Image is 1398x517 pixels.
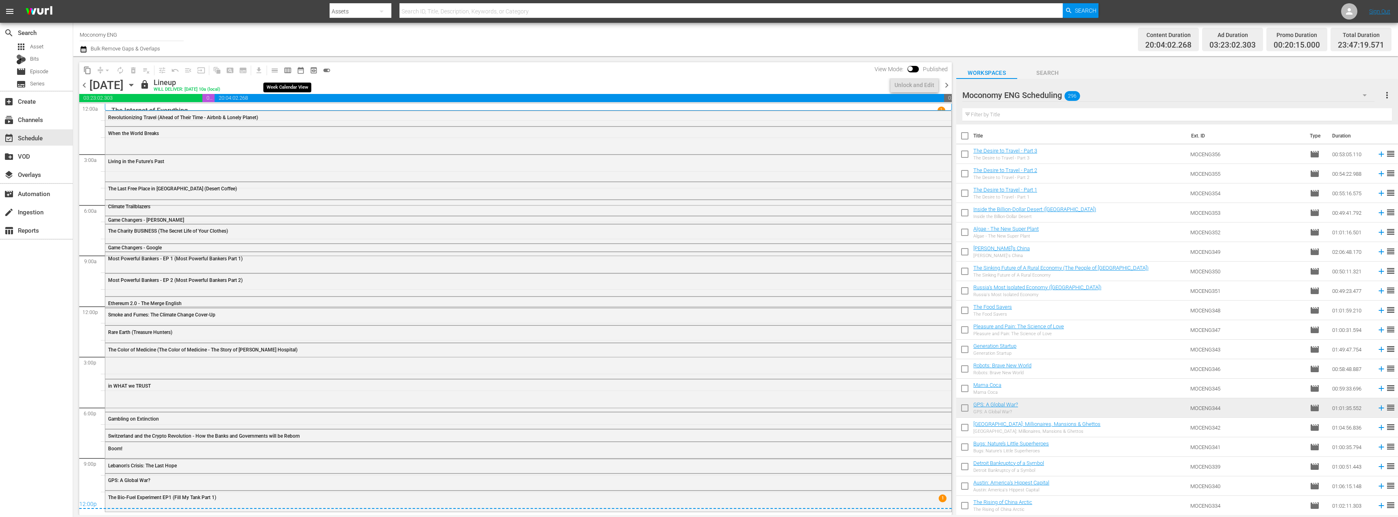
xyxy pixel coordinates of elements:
[195,64,208,77] span: Update Metadata from Key Asset
[973,175,1037,180] div: The Desire to Travel - Part 2
[1187,379,1306,398] td: MOCENG345
[1329,203,1374,223] td: 00:49:41.792
[940,107,943,113] p: 1
[973,214,1096,219] div: Inside the Billion-Dollar Desert
[973,468,1044,473] div: Detroit Bankruptcy of a Symbol
[30,43,43,51] span: Asset
[108,131,159,136] span: When the World Breaks
[1187,203,1306,223] td: MOCENG353
[108,347,297,353] span: The Color of Medicine (The Color of Medicine - The Story of [PERSON_NAME] Hospital)
[182,64,195,77] span: Fill episodes with ad slates
[1386,286,1396,295] span: reorder
[1187,183,1306,203] td: MOCENG354
[208,62,224,78] span: Refresh All Search Blocks
[1329,242,1374,262] td: 02:06:48.170
[1329,340,1374,359] td: 01:49:47.754
[215,94,944,102] span: 20:04:02.268
[973,343,1016,349] a: Generation Startup
[310,66,318,74] span: preview_outlined
[108,228,228,234] span: The Charity BUSINESS (The Secret Life of Your Clothes)
[1386,461,1396,471] span: reorder
[973,421,1101,427] a: [GEOGRAPHIC_DATA]: Millionaires, Mansions & Ghettos
[1386,344,1396,354] span: reorder
[1187,223,1306,242] td: MOCENG352
[1386,403,1396,412] span: reorder
[94,64,114,77] span: Remove Gaps & Overlaps
[973,187,1037,193] a: The Desire to Travel - Part 1
[108,186,237,192] span: The Last Free Place in [GEOGRAPHIC_DATA] (Desert Coffee)
[108,217,184,223] span: Game Changers - [PERSON_NAME]
[4,115,14,125] span: Channels
[1377,189,1386,198] svg: Add to Schedule
[1187,418,1306,437] td: MOCENG342
[1145,29,1192,41] div: Content Duration
[89,79,124,92] div: [DATE]
[1329,418,1374,437] td: 01:04:56.836
[169,64,182,77] span: Revert to Primary Episode
[1377,462,1386,471] svg: Add to Schedule
[79,94,202,102] span: 03:23:02.303
[973,155,1037,161] div: The Desire to Travel - Part 3
[30,55,39,63] span: Bits
[973,382,1001,388] a: Mama Coca
[973,480,1049,486] a: Austin: America's Hippest Capital
[1377,267,1386,276] svg: Add to Schedule
[108,478,150,483] span: GPS: A Global War?
[1187,476,1306,496] td: MOCENG340
[108,159,164,164] span: Living in the Future's Past
[942,80,952,90] span: chevron_right
[16,42,26,52] span: Asset
[973,124,1186,147] th: Title
[939,495,946,502] span: 1
[108,463,177,469] span: Lebanon's Crisis: The Last Hope
[973,331,1064,336] div: Pleasure and Pain: The Science of Love
[1329,223,1374,242] td: 01:01:16.501
[1329,262,1374,281] td: 00:50:11.321
[1310,462,1320,471] span: Episode
[1310,266,1320,276] span: Episode
[1187,242,1306,262] td: MOCENG349
[4,207,14,217] span: Ingestion
[973,448,1049,454] div: Bugs: Nature’s Little Superheroes
[1310,208,1320,218] span: Episode
[108,416,159,422] span: Gambling on Extinction
[1329,398,1374,418] td: 01:01:35.552
[1310,169,1320,179] span: Episode
[973,323,1064,329] a: Pleasure and Pain: The Science of Love
[1329,496,1374,515] td: 01:02:11.303
[1310,149,1320,159] span: Episode
[973,265,1148,271] a: The Sinking Future of A Rural Economy (The People of [GEOGRAPHIC_DATA])
[962,84,1374,107] div: Moconomy ENG Scheduling
[1310,364,1320,374] span: Episode
[973,401,1018,408] a: GPS: A Global War?
[973,304,1012,310] a: The Food Savers
[4,226,14,236] span: Reports
[140,64,153,77] span: Clear Lineup
[1329,457,1374,476] td: 01:00:51.443
[1063,3,1098,18] button: Search
[1187,320,1306,340] td: MOCENG347
[1377,404,1386,412] svg: Add to Schedule
[1187,457,1306,476] td: MOCENG339
[1377,286,1386,295] svg: Add to Schedule
[1145,41,1192,50] span: 20:04:02.268
[1377,423,1386,432] svg: Add to Schedule
[1187,437,1306,457] td: MOCENG341
[1305,124,1327,147] th: Type
[1310,286,1320,296] span: Episode
[1386,247,1396,256] span: reorder
[4,133,14,143] span: Schedule
[108,204,150,209] span: Climate Trailblazers
[1329,281,1374,301] td: 00:49:23.477
[108,383,151,389] span: in WHAT we TRUST
[1329,359,1374,379] td: 00:58:48.887
[4,189,14,199] span: Automation
[1187,340,1306,359] td: MOCENG343
[1187,398,1306,418] td: MOCENG344
[1075,3,1096,18] span: Search
[1310,403,1320,413] span: Episode
[973,390,1001,395] div: Mama Coca
[1377,364,1386,373] svg: Add to Schedule
[202,94,215,102] span: 00:20:15.000
[1310,345,1320,354] span: Episode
